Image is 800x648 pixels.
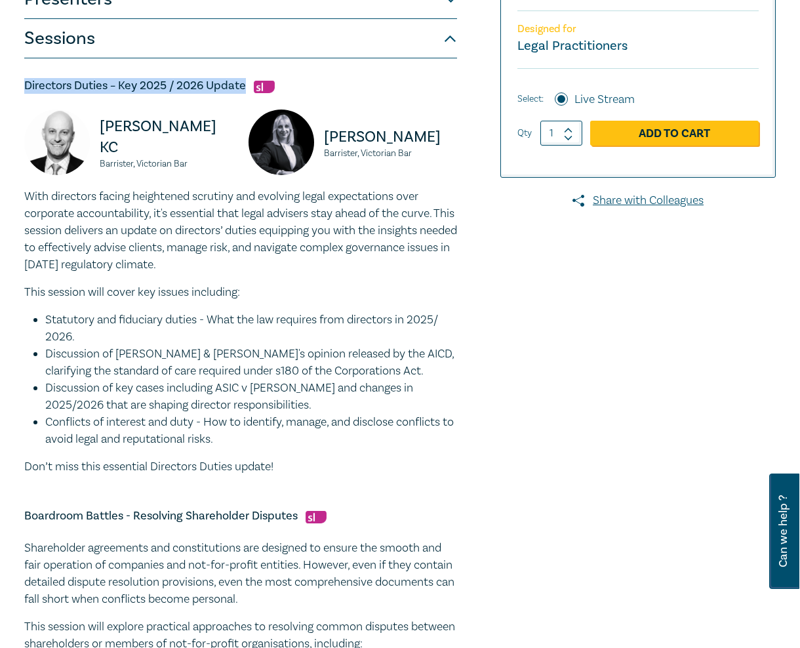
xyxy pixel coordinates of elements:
a: Add to Cart [590,121,759,146]
label: Live Stream [574,91,635,108]
img: Substantive Law [306,511,327,523]
a: Share with Colleagues [500,192,776,209]
p: [PERSON_NAME] [324,127,457,148]
small: Barrister, Victorian Bar [100,159,233,169]
li: Statutory and fiduciary duties - What the law requires from directors in 2025/ 2026. [45,312,457,346]
p: With directors facing heightened scrutiny and evolving legal expectations over corporate accounta... [24,188,457,273]
img: Dr. Oren Bigos KC [24,110,90,175]
button: Sessions [24,19,457,58]
img: Panagiota Pisani [249,110,314,175]
p: Shareholder agreements and constitutions are designed to ensure the smooth and fair operation of ... [24,540,457,608]
span: Select: [517,92,544,106]
li: Discussion of [PERSON_NAME] & [PERSON_NAME]'s opinion released by the AICD, clarifying the standa... [45,346,457,380]
h5: Boardroom Battles - Resolving Shareholder Disputes [24,508,457,524]
small: Barrister, Victorian Bar [324,149,457,158]
span: Can we help ? [777,481,790,581]
li: Conflicts of interest and duty - How to identify, manage, and disclose conflicts to avoid legal a... [45,414,457,448]
p: This session will cover key issues including: [24,284,457,301]
small: Legal Practitioners [517,37,628,54]
li: Discussion of key cases including ASIC v [PERSON_NAME] and changes in 2025/2026 that are shaping ... [45,380,457,414]
p: Don’t miss this essential Directors Duties update! [24,458,457,476]
img: Substantive Law [254,81,275,93]
label: Qty [517,126,532,140]
input: 1 [540,121,582,146]
p: [PERSON_NAME] KC [100,116,233,158]
p: Designed for [517,23,759,35]
h5: Directors Duties – Key 2025 / 2026 Update [24,78,457,94]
